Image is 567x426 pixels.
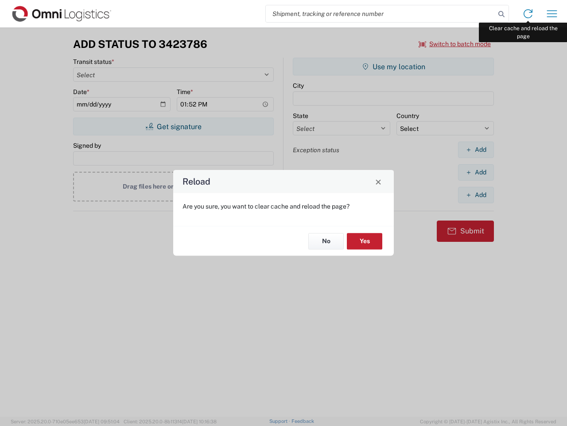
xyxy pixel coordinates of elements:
input: Shipment, tracking or reference number [266,5,495,22]
button: Yes [347,233,382,249]
button: Close [372,175,384,188]
h4: Reload [183,175,210,188]
p: Are you sure, you want to clear cache and reload the page? [183,202,384,210]
button: No [308,233,344,249]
